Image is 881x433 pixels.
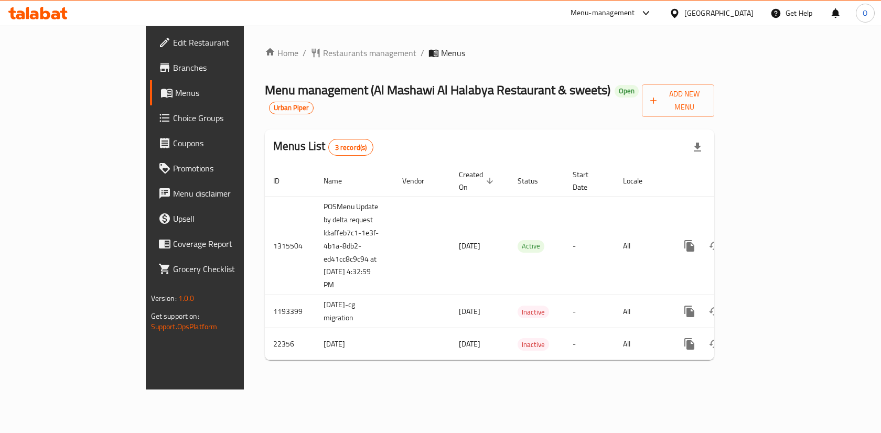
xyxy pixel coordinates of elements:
[685,135,710,160] div: Export file
[669,165,786,197] th: Actions
[324,175,356,187] span: Name
[150,156,293,181] a: Promotions
[273,175,293,187] span: ID
[303,47,306,59] li: /
[684,7,754,19] div: [GEOGRAPHIC_DATA]
[150,80,293,105] a: Menus
[173,112,285,124] span: Choice Groups
[151,291,177,305] span: Version:
[173,162,285,175] span: Promotions
[150,231,293,256] a: Coverage Report
[421,47,424,59] li: /
[518,339,549,351] span: Inactive
[173,137,285,149] span: Coupons
[518,338,549,351] div: Inactive
[150,30,293,55] a: Edit Restaurant
[459,305,480,318] span: [DATE]
[518,175,552,187] span: Status
[150,55,293,80] a: Branches
[518,306,549,318] span: Inactive
[650,88,706,114] span: Add New Menu
[702,331,727,356] button: Change Status
[402,175,438,187] span: Vendor
[702,299,727,324] button: Change Status
[173,263,285,275] span: Grocery Checklist
[677,331,702,356] button: more
[863,7,867,19] span: O
[173,36,285,49] span: Edit Restaurant
[315,328,394,360] td: [DATE]
[315,197,394,295] td: POSMenu Update by delta request Id:affeb7c1-1e3f-4b1a-8db2-ed41cc8c9c94 at [DATE] 4:32:59 PM
[441,47,465,59] span: Menus
[459,337,480,351] span: [DATE]
[173,187,285,200] span: Menu disclaimer
[150,131,293,156] a: Coupons
[329,143,373,153] span: 3 record(s)
[518,240,544,253] div: Active
[459,239,480,253] span: [DATE]
[564,328,615,360] td: -
[564,197,615,295] td: -
[615,85,639,98] div: Open
[571,7,635,19] div: Menu-management
[173,61,285,74] span: Branches
[615,328,669,360] td: All
[677,299,702,324] button: more
[178,291,195,305] span: 1.0.0
[642,84,714,117] button: Add New Menu
[459,168,497,193] span: Created On
[265,165,786,361] table: enhanced table
[573,168,602,193] span: Start Date
[328,139,374,156] div: Total records count
[702,233,727,258] button: Change Status
[175,86,285,99] span: Menus
[615,86,639,95] span: Open
[677,233,702,258] button: more
[173,212,285,225] span: Upsell
[150,206,293,231] a: Upsell
[150,181,293,206] a: Menu disclaimer
[265,78,610,102] span: Menu management ( Al Mashawi Al Halabya Restaurant & sweets )
[173,237,285,250] span: Coverage Report
[518,240,544,252] span: Active
[265,47,714,59] nav: breadcrumb
[564,295,615,328] td: -
[623,175,656,187] span: Locale
[310,47,416,59] a: Restaurants management
[323,47,416,59] span: Restaurants management
[150,256,293,282] a: Grocery Checklist
[615,197,669,295] td: All
[150,105,293,131] a: Choice Groups
[315,295,394,328] td: [DATE]-cg migration
[615,295,669,328] td: All
[273,138,373,156] h2: Menus List
[151,320,218,333] a: Support.OpsPlatform
[151,309,199,323] span: Get support on:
